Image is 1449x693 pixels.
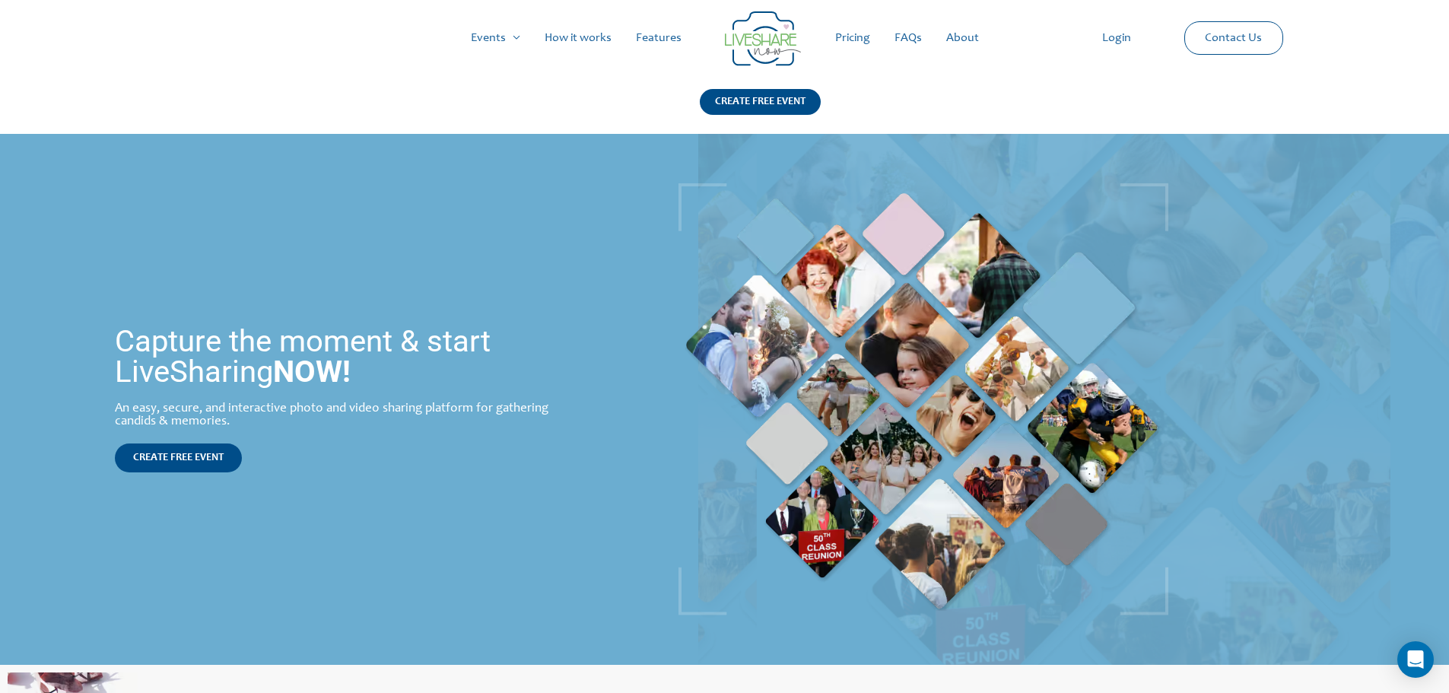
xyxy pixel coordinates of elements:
[115,326,579,387] h1: Capture the moment & start LiveSharing
[700,89,821,134] a: CREATE FREE EVENT
[1193,22,1274,54] a: Contact Us
[1397,641,1434,678] div: Open Intercom Messenger
[133,453,224,463] span: CREATE FREE EVENT
[725,11,801,66] img: LiveShare logo - Capture & Share Event Memories
[700,89,821,115] div: CREATE FREE EVENT
[273,354,351,389] strong: NOW!
[1090,14,1143,62] a: Login
[115,402,579,428] div: An easy, secure, and interactive photo and video sharing platform for gathering candids & memories.
[624,14,694,62] a: Features
[27,14,1422,62] nav: Site Navigation
[823,14,882,62] a: Pricing
[934,14,991,62] a: About
[459,14,532,62] a: Events
[678,183,1168,615] img: Live Photobooth
[882,14,934,62] a: FAQs
[115,443,242,472] a: CREATE FREE EVENT
[532,14,624,62] a: How it works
